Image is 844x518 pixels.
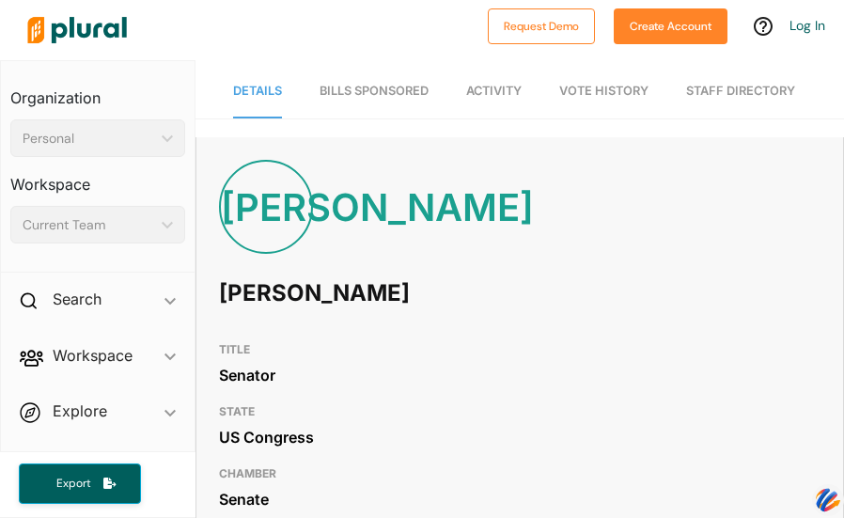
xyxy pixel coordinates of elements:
div: Personal [23,129,154,149]
a: Request Demo [488,15,595,35]
h2: Search [53,289,102,309]
h1: [PERSON_NAME] [219,265,580,322]
a: Activity [466,65,522,118]
h3: TITLE [219,338,821,361]
a: Staff Directory [686,65,795,118]
div: [PERSON_NAME] [219,160,313,254]
button: Request Demo [488,8,595,44]
a: Bills Sponsored [320,65,429,118]
a: Log In [789,17,825,34]
h3: STATE [219,400,821,423]
h3: CHAMBER [219,463,821,485]
a: Vote History [559,65,649,118]
a: Create Account [614,15,727,35]
span: Export [43,476,103,492]
button: Create Account [614,8,727,44]
button: Export [19,463,141,504]
div: Senate [219,485,821,513]
span: Vote History [559,84,649,98]
div: Senator [219,361,821,389]
div: Current Team [23,215,154,235]
img: svg+xml;base64,PHN2ZyB3aWR0aD0iNDQiIGhlaWdodD0iNDQiIHZpZXdCb3g9IjAgMCA0NCA0NCIgZmlsbD0ibm9uZSIgeG... [812,483,844,518]
h3: Workspace [10,157,185,198]
span: Details [233,84,282,98]
div: US Congress [219,423,821,451]
a: Details [233,65,282,118]
span: Bills Sponsored [320,84,429,98]
h3: Organization [10,71,185,112]
span: Activity [466,84,522,98]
